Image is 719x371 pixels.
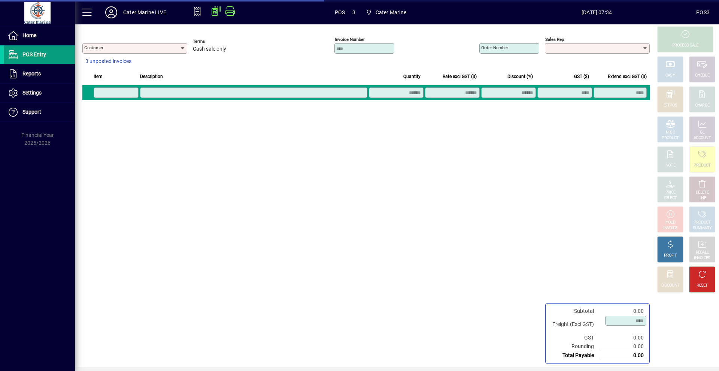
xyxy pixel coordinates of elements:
[601,351,646,360] td: 0.00
[335,6,345,18] span: POS
[663,225,677,231] div: INVOICE
[4,84,75,102] a: Settings
[22,32,36,38] span: Home
[695,103,710,108] div: CHARGE
[694,163,710,168] div: PRODUCT
[549,333,601,342] td: GST
[22,71,41,77] span: Reports
[694,220,710,225] div: PRODUCT
[140,72,163,81] span: Description
[4,65,75,83] a: Reports
[22,90,42,96] span: Settings
[664,195,677,201] div: SELECT
[22,51,46,57] span: POS Entry
[123,6,166,18] div: Cater Marine LIVE
[601,333,646,342] td: 0.00
[574,72,589,81] span: GST ($)
[672,43,698,48] div: PROCESS SALE
[665,190,676,195] div: PRICE
[352,6,355,18] span: 3
[697,283,708,288] div: RESET
[481,45,508,50] mat-label: Order number
[335,37,365,42] mat-label: Invoice number
[694,255,710,261] div: INVOICES
[664,253,677,258] div: PROFIT
[696,6,710,18] div: POS3
[4,103,75,122] a: Support
[661,283,679,288] div: DISCOUNT
[662,135,679,141] div: PRODUCT
[694,135,711,141] div: ACCOUNT
[608,72,647,81] span: Extend excl GST ($)
[545,37,564,42] mat-label: Sales rep
[665,220,675,225] div: HOLD
[85,57,131,65] span: 3 unposted invoices
[99,6,123,19] button: Profile
[664,103,677,108] div: EFTPOS
[693,225,712,231] div: SUMMARY
[666,130,675,135] div: MISC
[665,73,675,78] div: CASH
[82,55,134,68] button: 3 unposted invoices
[22,109,41,115] span: Support
[700,130,705,135] div: GL
[193,39,238,44] span: Terms
[549,342,601,351] td: Rounding
[84,45,103,50] mat-label: Customer
[403,72,421,81] span: Quantity
[549,307,601,315] td: Subtotal
[497,6,696,18] span: [DATE] 07:34
[4,26,75,45] a: Home
[549,351,601,360] td: Total Payable
[696,190,709,195] div: DELETE
[507,72,533,81] span: Discount (%)
[601,342,646,351] td: 0.00
[549,315,601,333] td: Freight (Excl GST)
[695,73,709,78] div: CHEQUE
[665,163,675,168] div: NOTE
[363,6,409,19] span: Cater Marine
[376,6,406,18] span: Cater Marine
[193,46,226,52] span: Cash sale only
[94,72,103,81] span: Item
[698,195,706,201] div: LINE
[601,307,646,315] td: 0.00
[443,72,477,81] span: Rate excl GST ($)
[696,250,709,255] div: RECALL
